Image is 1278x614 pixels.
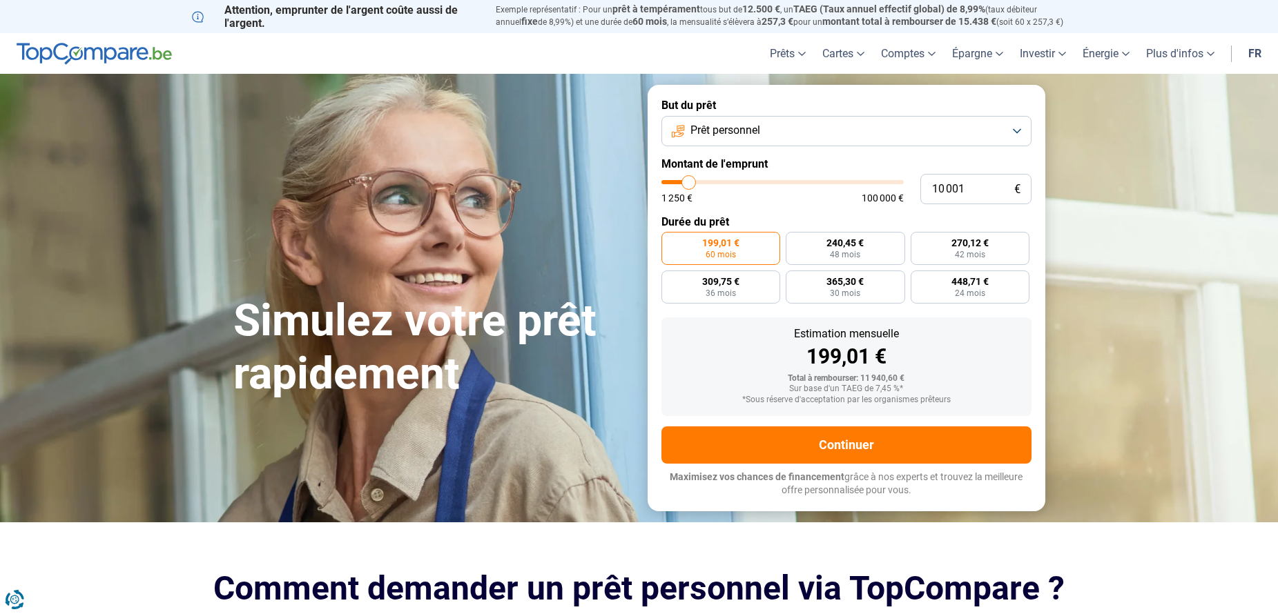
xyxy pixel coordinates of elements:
[192,3,479,30] p: Attention, emprunter de l'argent coûte aussi de l'argent.
[612,3,700,14] span: prêt à tempérament
[496,3,1087,28] p: Exemple représentatif : Pour un tous but de , un (taux débiteur annuel de 8,99%) et une durée de ...
[192,569,1087,607] h2: Comment demander un prêt personnel via TopCompare ?
[951,238,989,248] span: 270,12 €
[233,295,631,401] h1: Simulez votre prêt rapidement
[706,250,736,259] span: 60 mois
[702,277,739,286] span: 309,75 €
[862,193,904,203] span: 100 000 €
[672,384,1020,394] div: Sur base d'un TAEG de 7,45 %*
[706,289,736,297] span: 36 mois
[661,471,1032,497] p: grâce à nos experts et trouvez la meilleure offre personnalisée pour vous.
[702,238,739,248] span: 199,01 €
[661,157,1032,170] label: Montant de l'emprunt
[672,395,1020,405] div: *Sous réserve d'acceptation par les organismes prêteurs
[1240,33,1270,74] a: fr
[955,250,985,259] span: 42 mois
[661,426,1032,464] button: Continuer
[661,193,693,203] span: 1 250 €
[661,99,1032,112] label: But du prêt
[762,16,793,27] span: 257,3 €
[951,277,989,286] span: 448,71 €
[661,215,1032,228] label: Durée du prêt
[944,33,1011,74] a: Épargne
[661,116,1032,146] button: Prêt personnel
[955,289,985,297] span: 24 mois
[1138,33,1223,74] a: Plus d'infos
[521,16,538,27] span: fixe
[690,123,760,138] span: Prêt personnel
[830,289,860,297] span: 30 mois
[670,471,844,482] span: Maximisez vos chances de financement
[672,374,1020,384] div: Total à rembourser: 11 940,60 €
[672,328,1020,339] div: Estimation mensuelle
[742,3,780,14] span: 12.500 €
[1011,33,1074,74] a: Investir
[822,16,996,27] span: montant total à rembourser de 15.438 €
[1074,33,1138,74] a: Énergie
[762,33,814,74] a: Prêts
[814,33,873,74] a: Cartes
[672,346,1020,367] div: 199,01 €
[826,238,864,248] span: 240,45 €
[793,3,985,14] span: TAEG (Taux annuel effectif global) de 8,99%
[830,250,860,259] span: 48 mois
[632,16,667,27] span: 60 mois
[873,33,944,74] a: Comptes
[826,277,864,286] span: 365,30 €
[17,43,172,65] img: TopCompare
[1014,184,1020,195] span: €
